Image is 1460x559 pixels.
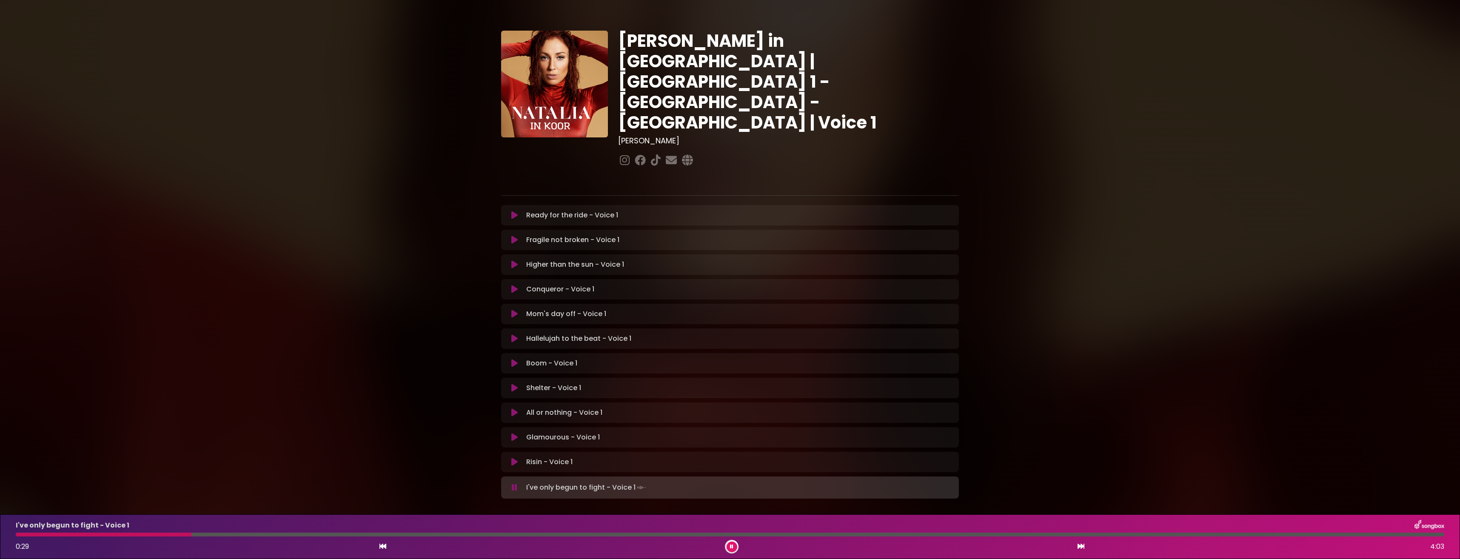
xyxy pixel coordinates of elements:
p: Hallelujah to the beat - Voice 1 [526,334,631,344]
p: Conqueror - Voice 1 [526,284,594,294]
p: Boom - Voice 1 [526,358,577,368]
h3: [PERSON_NAME] [618,136,959,145]
p: Higher than the sun - Voice 1 [526,260,624,270]
p: All or nothing - Voice 1 [526,408,602,418]
img: waveform4.gif [636,482,647,493]
img: songbox-logo-white.png [1414,520,1444,531]
p: I've only begun to fight - Voice 1 [16,520,129,530]
p: Risin - Voice 1 [526,457,573,467]
p: I've only begun to fight - Voice 1 [526,482,647,493]
img: YTVS25JmS9CLUqXqkEhs [501,31,608,137]
p: Shelter - Voice 1 [526,383,581,393]
p: Glamourous - Voice 1 [526,432,600,442]
p: Mom's day off - Voice 1 [526,309,606,319]
p: Ready for the ride - Voice 1 [526,210,618,220]
h1: [PERSON_NAME] in [GEOGRAPHIC_DATA] | [GEOGRAPHIC_DATA] 1 - [GEOGRAPHIC_DATA] - [GEOGRAPHIC_DATA] ... [618,31,959,133]
p: Fragile not broken - Voice 1 [526,235,619,245]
